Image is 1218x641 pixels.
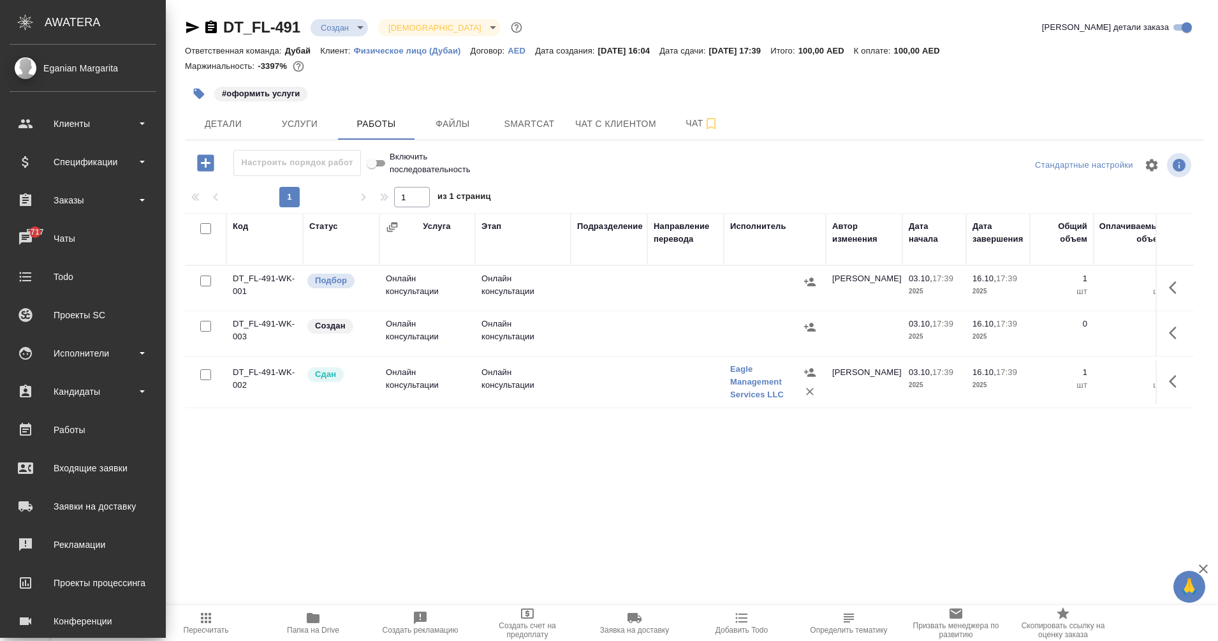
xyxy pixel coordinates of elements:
[972,319,996,328] p: 16.10,
[1099,220,1164,246] div: Оплачиваемый объем
[770,46,798,55] p: Итого:
[354,46,471,55] p: Физическое лицо (Дубаи)
[226,266,303,311] td: DT_FL-491-WK-001
[1036,285,1087,298] p: шт
[798,46,854,55] p: 100,00 AED
[379,266,475,311] td: Онлайн консультации
[3,452,163,484] a: Входящие заявки
[508,46,535,55] p: AED
[499,116,560,132] span: Smartcat
[1036,379,1087,392] p: шт
[800,272,819,291] button: Назначить
[972,330,1024,343] p: 2025
[909,285,960,298] p: 2025
[659,46,708,55] p: Дата сдачи:
[10,497,156,516] div: Заявки на доставку
[810,626,887,635] span: Определить тематику
[1032,156,1136,175] div: split button
[800,382,819,401] button: Удалить
[185,46,285,55] p: Ответственная команда:
[654,220,717,246] div: Направление перевода
[1100,379,1164,392] p: шт
[10,459,156,478] div: Входящие заявки
[972,379,1024,392] p: 2025
[422,116,483,132] span: Файлы
[309,220,338,233] div: Статус
[481,318,564,343] p: Онлайн консультации
[185,20,200,35] button: Скопировать ссылку для ЯМессенджера
[315,368,336,381] p: Сдан
[600,626,669,635] span: Заявка на доставку
[152,605,260,641] button: Пересчитать
[260,605,367,641] button: Папка на Drive
[1136,150,1167,181] span: Настроить таблицу
[535,46,598,55] p: Дата создания:
[730,220,786,233] div: Исполнитель
[386,221,399,233] button: Сгруппировать
[703,116,719,131] svg: Подписаться
[1100,366,1164,379] p: 1
[10,535,156,554] div: Рекламации
[10,344,156,363] div: Исполнители
[909,379,960,392] p: 2025
[481,366,564,392] p: Онлайн консультации
[1009,605,1117,641] button: Скопировать ссылку на оценку заказа
[1100,272,1164,285] p: 1
[996,274,1017,283] p: 17:39
[10,267,156,286] div: Todo
[437,189,491,207] span: из 1 страниц
[598,46,660,55] p: [DATE] 16:04
[10,420,156,439] div: Работы
[185,61,258,71] p: Маржинальность:
[379,360,475,404] td: Онлайн консультации
[3,490,163,522] a: Заявки на доставку
[383,626,459,635] span: Создать рекламацию
[902,605,1009,641] button: Призвать менеджера по развитию
[1017,621,1109,639] span: Скопировать ссылку на оценку заказа
[306,366,373,383] div: Менеджер проверил работу исполнителя, передает ее на следующий этап
[226,360,303,404] td: DT_FL-491-WK-002
[317,22,353,33] button: Создан
[972,274,996,283] p: 16.10,
[909,367,932,377] p: 03.10,
[1167,153,1194,177] span: Посмотреть информацию
[367,605,474,641] button: Создать рекламацию
[3,261,163,293] a: Todo
[471,46,508,55] p: Договор:
[996,319,1017,328] p: 17:39
[315,274,347,287] p: Подбор
[233,220,248,233] div: Код
[354,45,471,55] a: Физическое лицо (Дубаи)
[185,80,213,108] button: Добавить тэг
[390,151,510,176] span: Включить последовательность
[972,367,996,377] p: 16.10,
[346,116,407,132] span: Работы
[3,529,163,561] a: Рекламации
[1036,272,1087,285] p: 1
[1161,272,1192,303] button: Здесь прячутся важные кнопки
[290,58,307,75] button: 3496.50 AED;
[258,61,290,71] p: -3397%
[10,61,156,75] div: Eganian Margarita
[3,567,163,599] a: Проекты процессинга
[508,45,535,55] a: AED
[688,605,795,641] button: Добавить Todo
[932,274,953,283] p: 17:39
[972,220,1024,246] div: Дата завершения
[826,266,902,311] td: [PERSON_NAME]
[306,318,373,335] div: Заказ еще не согласован с клиентом, искать исполнителей рано
[1161,318,1192,348] button: Здесь прячутся важные кнопки
[854,46,894,55] p: К оплате:
[1036,220,1087,246] div: Общий объем
[826,360,902,404] td: [PERSON_NAME]
[1173,571,1205,603] button: 🙏
[1042,21,1169,34] span: [PERSON_NAME] детали заказа
[184,626,229,635] span: Пересчитать
[800,318,819,337] button: Назначить
[378,19,500,36] div: Создан
[800,363,819,382] button: Назначить
[481,272,564,298] p: Онлайн консультации
[287,626,339,635] span: Папка на Drive
[1100,285,1164,298] p: шт
[213,87,309,98] span: оформить услуги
